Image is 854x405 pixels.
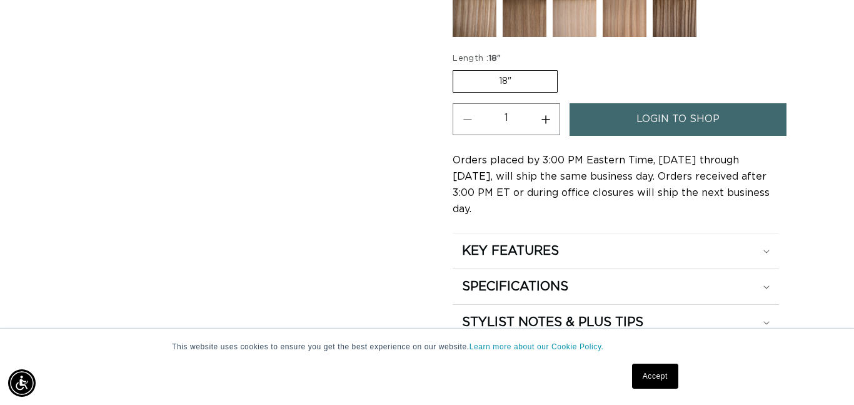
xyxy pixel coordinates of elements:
h2: KEY FEATURES [462,243,559,259]
span: login to shop [636,103,720,135]
a: Accept [632,364,678,389]
div: Accessibility Menu [8,369,36,397]
legend: Length : [453,53,502,65]
span: 18" [489,54,501,63]
summary: STYLIST NOTES & PLUS TIPS [453,305,779,340]
summary: SPECIFICATIONS [453,269,779,304]
a: Learn more about our Cookie Policy. [470,342,604,351]
h2: SPECIFICATIONS [462,279,568,295]
span: Orders placed by 3:00 PM Eastern Time, [DATE] through [DATE], will ship the same business day. Or... [453,155,770,214]
a: login to shop [570,103,786,135]
p: This website uses cookies to ensure you get the best experience on our website. [172,341,682,352]
label: 18" [453,70,558,93]
summary: KEY FEATURES [453,233,779,269]
iframe: Chat Widget [791,345,854,405]
h2: STYLIST NOTES & PLUS TIPS [462,314,643,331]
